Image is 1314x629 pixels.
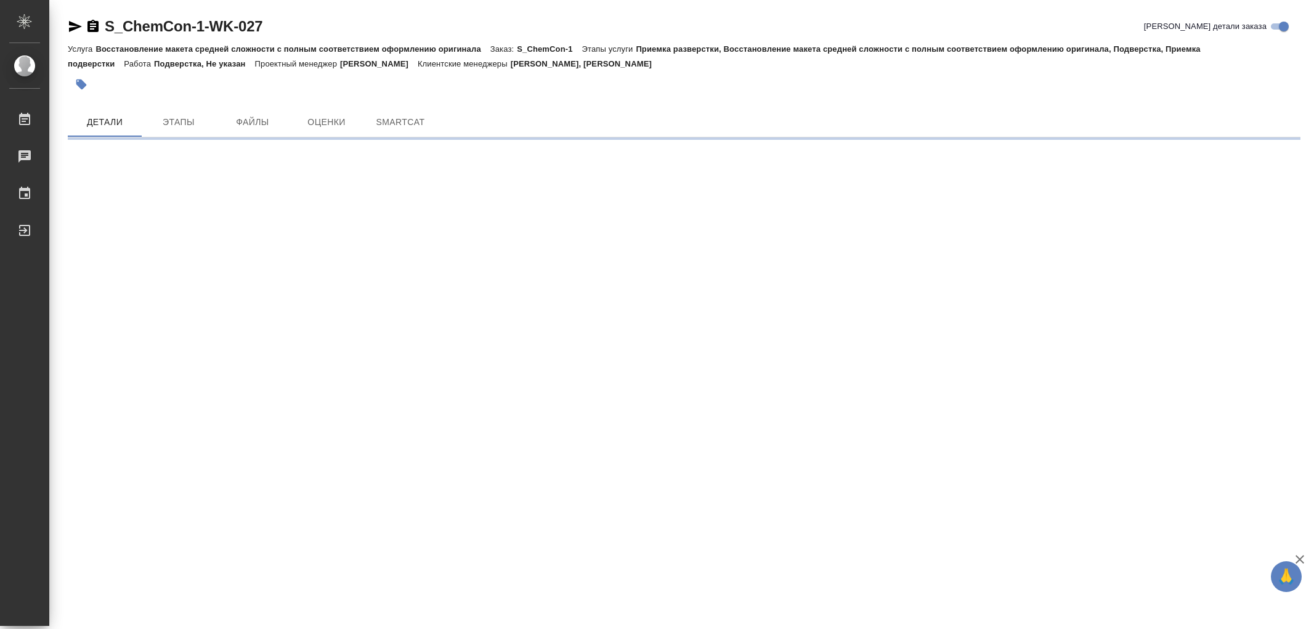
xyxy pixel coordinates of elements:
p: Заказ: [490,44,517,54]
p: Услуга [68,44,95,54]
span: Детали [75,115,134,130]
span: Оценки [297,115,356,130]
p: [PERSON_NAME] [340,59,418,68]
p: Приемка разверстки, Восстановление макета средней сложности с полным соответствием оформлению ори... [68,44,1201,68]
span: Файлы [223,115,282,130]
p: Этапы услуги [582,44,636,54]
p: S_ChemCon-1 [517,44,582,54]
p: Работа [124,59,154,68]
p: Проектный менеджер [255,59,340,68]
button: 🙏 [1271,561,1302,592]
span: SmartCat [371,115,430,130]
a: S_ChemCon-1-WK-027 [105,18,262,34]
p: Восстановление макета средней сложности с полным соответствием оформлению оригинала [95,44,490,54]
p: Подверстка, Не указан [154,59,255,68]
p: Клиентские менеджеры [418,59,511,68]
button: Добавить тэг [68,71,95,98]
span: [PERSON_NAME] детали заказа [1144,20,1267,33]
span: Этапы [149,115,208,130]
span: 🙏 [1276,564,1297,590]
button: Скопировать ссылку для ЯМессенджера [68,19,83,34]
button: Скопировать ссылку [86,19,100,34]
p: [PERSON_NAME], [PERSON_NAME] [511,59,661,68]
